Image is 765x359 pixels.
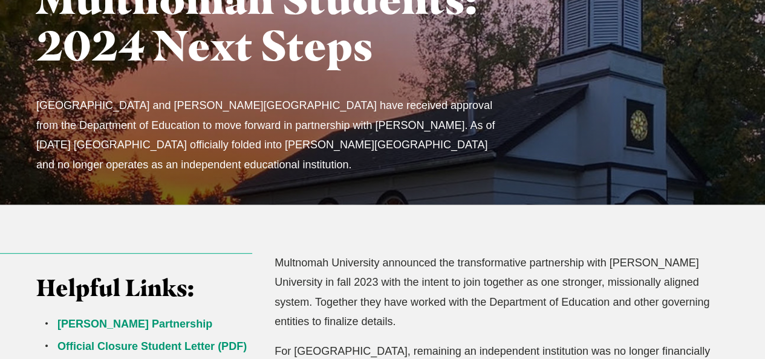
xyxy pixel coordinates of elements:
[57,318,212,330] a: [PERSON_NAME] Partnership
[36,274,252,302] h3: Helpful Links:
[57,340,247,352] a: Official Closure Student Letter (PDF)
[36,96,498,174] p: [GEOGRAPHIC_DATA] and [PERSON_NAME][GEOGRAPHIC_DATA] have received approval from the Department o...
[275,253,729,332] p: Multnomah University announced the transformative partnership with [PERSON_NAME] University in fa...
